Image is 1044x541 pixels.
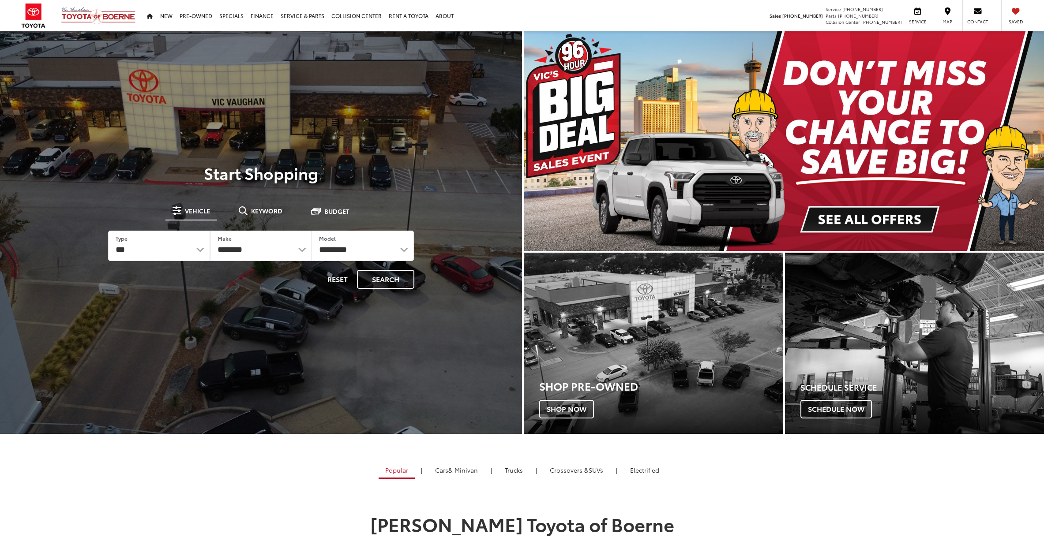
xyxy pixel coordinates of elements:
[770,12,781,19] span: Sales
[218,235,232,242] label: Make
[37,164,485,182] p: Start Shopping
[826,6,841,12] span: Service
[539,400,594,418] span: Shop Now
[842,6,883,12] span: [PHONE_NUMBER]
[550,466,589,474] span: Crossovers &
[908,19,928,25] span: Service
[543,463,610,478] a: SUVs
[448,466,478,474] span: & Minivan
[623,463,666,478] a: Electrified
[185,208,210,214] span: Vehicle
[116,235,128,242] label: Type
[428,463,484,478] a: Cars
[357,270,414,289] button: Search
[838,12,879,19] span: [PHONE_NUMBER]
[524,253,783,434] a: Shop Pre-Owned Shop Now
[319,235,336,242] label: Model
[861,19,902,25] span: [PHONE_NUMBER]
[317,514,727,534] h1: [PERSON_NAME] Toyota of Boerne
[539,380,783,392] h3: Shop Pre-Owned
[533,466,539,474] li: |
[251,208,282,214] span: Keyword
[488,466,494,474] li: |
[782,12,823,19] span: [PHONE_NUMBER]
[498,463,530,478] a: Trucks
[524,31,1044,251] section: Carousel section with vehicle pictures - may contain disclaimers.
[800,400,872,418] span: Schedule Now
[614,466,620,474] li: |
[524,31,1044,251] div: carousel slide number 1 of 1
[324,208,349,214] span: Budget
[524,31,1044,251] img: Big Deal Sales Event
[967,19,988,25] span: Contact
[379,463,415,479] a: Popular
[524,253,783,434] div: Toyota
[320,270,355,289] button: Reset
[826,12,837,19] span: Parts
[61,7,136,25] img: Vic Vaughan Toyota of Boerne
[826,19,860,25] span: Collision Center
[938,19,957,25] span: Map
[419,466,424,474] li: |
[1006,19,1025,25] span: Saved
